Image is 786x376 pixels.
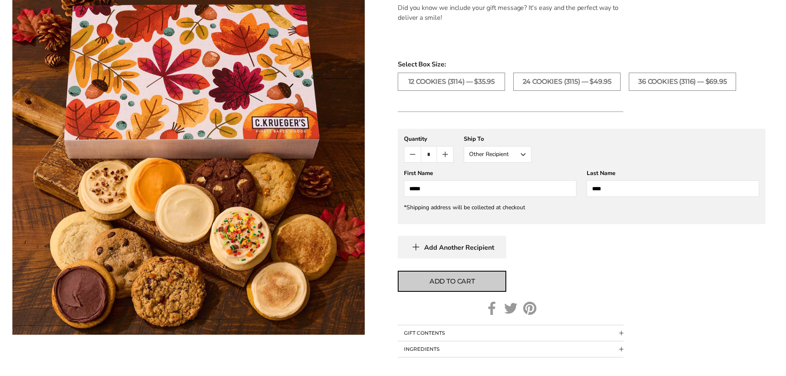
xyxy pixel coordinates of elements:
button: Count minus [404,147,420,162]
button: Add Another Recipient [398,236,506,258]
p: Did you know we include your gift message? It's easy and the perfect way to deliver a smile! [398,3,623,23]
input: Last Name [587,180,759,197]
button: Add to cart [398,271,506,292]
div: First Name [404,169,576,177]
span: Select Box Size: [398,59,765,69]
span: Add to cart [430,277,475,286]
a: Twitter [504,302,517,315]
input: Quantity [421,147,437,162]
div: Quantity [404,135,453,143]
label: 12 COOKIES (3114) — $35.95 [398,73,505,91]
button: Count plus [437,147,453,162]
label: 36 COOKIES (3116) — $69.95 [629,73,736,91]
a: Pinterest [523,302,536,315]
button: Other Recipient [464,146,531,163]
a: Facebook [485,302,498,315]
button: Collapsible block button [398,341,623,357]
span: Add Another Recipient [424,244,494,252]
label: 24 COOKIES (3115) — $49.95 [513,73,621,91]
div: Last Name [587,169,759,177]
button: Collapsible block button [398,325,623,341]
div: *Shipping address will be collected at checkout [404,203,759,211]
gfm-form: New recipient [398,129,765,224]
iframe: Sign Up via Text for Offers [7,345,85,369]
input: First Name [404,180,576,197]
div: Ship To [464,135,531,143]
